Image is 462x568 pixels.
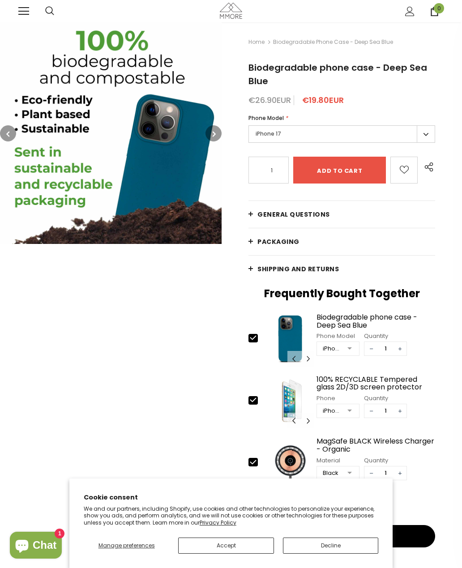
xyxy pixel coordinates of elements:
[248,94,291,106] span: €26.90EUR
[248,287,435,300] h2: Frequently Bought Together
[364,466,378,480] span: −
[317,332,359,341] div: Phone Model
[430,7,439,16] a: 0
[317,437,435,453] a: MagSafe BLACK Wireless Charger - Organic
[220,3,242,18] img: MMORE Cases
[266,311,314,367] img: Biodegradable phone case - Deep Sea Blue image 9
[323,344,341,353] div: iPhone 14 Pro Max
[364,456,407,465] div: Quantity
[248,37,265,47] a: Home
[98,542,155,549] span: Manage preferences
[257,265,339,273] span: Shipping and returns
[84,493,378,502] h2: Cookie consent
[317,394,359,403] div: Phone
[266,435,314,491] img: MagSafe BLACK Wireless Charger - Organic image 0
[283,538,378,554] button: Decline
[257,237,299,246] span: PACKAGING
[84,505,378,526] p: We and our partners, including Shopify, use cookies and other technologies to personalize your ex...
[248,256,435,282] a: Shipping and returns
[434,3,444,13] span: 0
[7,532,64,561] inbox-online-store-chat: Shopify online store chat
[302,94,344,106] span: €19.80EUR
[364,342,378,355] span: −
[293,157,386,184] input: Add to cart
[200,519,236,526] a: Privacy Policy
[248,61,427,87] span: Biodegradable phone case - Deep Sea Blue
[317,456,359,465] div: Material
[257,210,330,219] span: General Questions
[248,201,435,228] a: General Questions
[323,406,341,415] div: iPhone 6/6S/7/8/SE2/SE3
[364,404,378,418] span: −
[393,342,406,355] span: +
[273,37,393,47] span: Biodegradable phone case - Deep Sea Blue
[317,376,435,391] a: 100% RECYCLABLE Tempered glass 2D/3D screen protector
[317,313,435,329] a: Biodegradable phone case - Deep Sea Blue
[266,373,314,429] img: Screen Protector iPhone SE 2
[393,404,406,418] span: +
[393,466,406,480] span: +
[248,125,435,143] label: iPhone 17
[178,538,274,554] button: Accept
[84,538,170,554] button: Manage preferences
[248,114,284,122] span: Phone Model
[364,332,407,341] div: Quantity
[364,394,407,403] div: Quantity
[248,228,435,255] a: PACKAGING
[323,469,341,478] div: Black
